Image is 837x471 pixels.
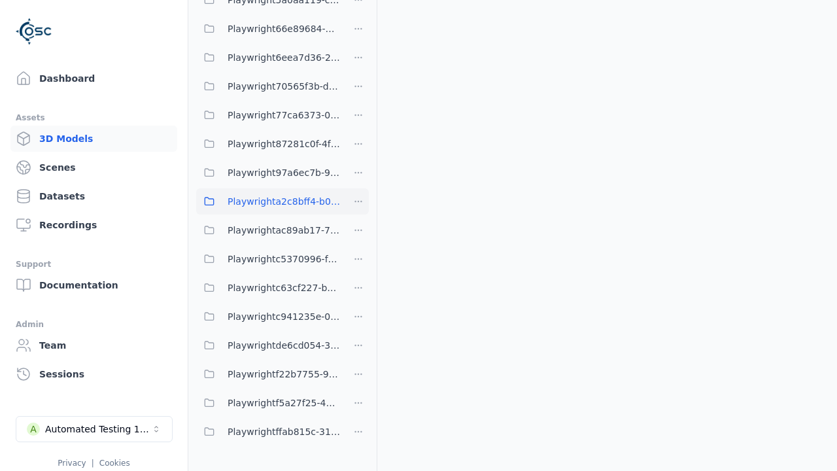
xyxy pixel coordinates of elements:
button: Playwrightc941235e-0b6c-43b1-9b5f-438aa732d279 [196,304,340,330]
a: Documentation [10,272,177,298]
span: Playwrightffab815c-3132-4ca9-9321-41b7911218bf [228,424,340,440]
button: Playwrightc5370996-fc8e-4363-a68c-af44e6d577c9 [196,246,340,272]
span: Playwright70565f3b-d1cd-451e-b08a-b6e5d72db463 [228,78,340,94]
button: Playwrighta2c8bff4-b0e8-4fa5-90bf-e604fce5bc4d [196,188,340,215]
button: Playwrightde6cd054-3529-4dff-b662-7b152dabda49 [196,332,340,358]
a: Team [10,332,177,358]
div: Assets [16,110,172,126]
span: | [92,459,94,468]
button: Select a workspace [16,416,173,442]
a: Cookies [99,459,130,468]
img: Logo [16,13,52,50]
span: Playwright87281c0f-4f4a-4173-bef9-420ef006671d [228,136,340,152]
button: Playwright97a6ec7b-9dec-45d7-98ef-5e87a5181b08 [196,160,340,186]
button: Playwright66e89684-087b-4a8e-8db0-72782c7802f7 [196,16,340,42]
a: 3D Models [10,126,177,152]
a: Scenes [10,154,177,181]
a: Privacy [58,459,86,468]
span: Playwrightf5a27f25-4b21-40df-860f-4385a207a8a6 [228,395,340,411]
span: Playwright6eea7d36-2bfb-4c23-8a5c-c23a2aced77e [228,50,340,65]
span: Playwrightf22b7755-9f13-4c77-9466-1ba9964cd8f7 [228,366,340,382]
button: Playwright77ca6373-0445-4913-acf3-974fd38ef685 [196,102,340,128]
span: Playwrightc941235e-0b6c-43b1-9b5f-438aa732d279 [228,309,340,324]
div: Admin [16,317,172,332]
span: Playwrightac89ab17-7bbd-4282-bb63-b897c0b85846 [228,222,340,238]
span: Playwright66e89684-087b-4a8e-8db0-72782c7802f7 [228,21,340,37]
button: Playwrightc63cf227-b350-41d0-b87c-414ab19a80cd [196,275,340,301]
span: Playwright77ca6373-0445-4913-acf3-974fd38ef685 [228,107,340,123]
div: Automated Testing 1 - Playwright [45,423,151,436]
button: Playwrightf5a27f25-4b21-40df-860f-4385a207a8a6 [196,390,340,416]
span: Playwrighta2c8bff4-b0e8-4fa5-90bf-e604fce5bc4d [228,194,340,209]
a: Datasets [10,183,177,209]
button: Playwright6eea7d36-2bfb-4c23-8a5c-c23a2aced77e [196,44,340,71]
button: Playwrightffab815c-3132-4ca9-9321-41b7911218bf [196,419,340,445]
button: Playwright70565f3b-d1cd-451e-b08a-b6e5d72db463 [196,73,340,99]
div: Support [16,256,172,272]
span: Playwright97a6ec7b-9dec-45d7-98ef-5e87a5181b08 [228,165,340,181]
a: Recordings [10,212,177,238]
button: Playwrightf22b7755-9f13-4c77-9466-1ba9964cd8f7 [196,361,340,387]
a: Sessions [10,361,177,387]
button: Playwright87281c0f-4f4a-4173-bef9-420ef006671d [196,131,340,157]
span: Playwrightde6cd054-3529-4dff-b662-7b152dabda49 [228,338,340,353]
button: Playwrightac89ab17-7bbd-4282-bb63-b897c0b85846 [196,217,340,243]
span: Playwrightc5370996-fc8e-4363-a68c-af44e6d577c9 [228,251,340,267]
span: Playwrightc63cf227-b350-41d0-b87c-414ab19a80cd [228,280,340,296]
a: Dashboard [10,65,177,92]
div: A [27,423,40,436]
